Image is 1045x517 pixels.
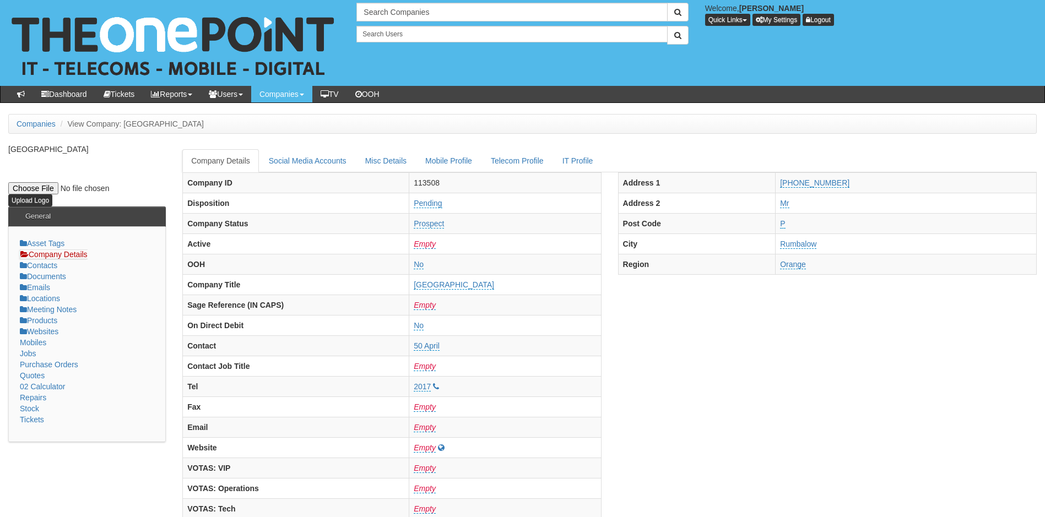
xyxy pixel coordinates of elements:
th: Contact Job Title [183,356,409,376]
th: Company Title [183,274,409,295]
a: Empty [414,362,436,371]
a: Logout [803,14,834,26]
a: Tickets [95,86,143,102]
a: Mr [780,199,789,208]
a: Asset Tags [20,239,64,248]
th: OOH [183,254,409,274]
a: Rumbalow [780,240,816,249]
a: Pending [414,199,442,208]
a: My Settings [752,14,801,26]
th: Company Status [183,213,409,233]
a: Empty [414,443,436,453]
a: Empty [414,301,436,310]
a: Dashboard [33,86,95,102]
a: Empty [414,240,436,249]
a: Mobiles [20,338,46,347]
th: VOTAS: Operations [183,478,409,498]
p: [GEOGRAPHIC_DATA] [8,144,166,155]
a: Documents [20,272,66,281]
a: Orange [780,260,806,269]
a: Reports [143,86,201,102]
a: Locations [20,294,60,303]
li: View Company: [GEOGRAPHIC_DATA] [58,118,204,129]
a: Social Media Accounts [260,149,355,172]
button: Quick Links [705,14,750,26]
a: Empty [414,423,436,432]
a: Quotes [20,371,45,380]
a: Purchase Orders [20,360,78,369]
th: Post Code [618,213,776,233]
a: Empty [414,504,436,514]
th: Active [183,233,409,254]
a: Prospect [414,219,444,228]
a: Products [20,316,57,325]
td: 113508 [409,172,601,193]
a: P [780,219,785,228]
input: Search Users [356,26,667,42]
a: Users [201,86,251,102]
th: Address 1 [618,172,776,193]
a: No [414,321,424,330]
th: VOTAS: VIP [183,458,409,478]
a: No [414,260,424,269]
th: City [618,233,776,254]
th: Disposition [183,193,409,213]
th: Tel [183,376,409,396]
input: Upload Logo [8,194,52,206]
b: [PERSON_NAME] [739,4,804,13]
a: Meeting Notes [20,305,77,314]
a: Tickets [20,415,44,424]
a: Telecom Profile [482,149,553,172]
th: On Direct Debit [183,315,409,335]
a: Repairs [20,393,46,402]
a: 2017 [414,382,431,391]
input: Search Companies [356,3,667,21]
a: Empty [414,402,436,412]
th: Website [183,437,409,458]
a: OOH [347,86,388,102]
a: Company Details [20,249,88,259]
th: Contact [183,335,409,356]
a: Websites [20,327,58,336]
th: Address 2 [618,193,776,213]
a: [PHONE_NUMBER] [780,178,849,188]
a: Stock [20,404,39,413]
th: Sage Reference (IN CAPS) [183,295,409,315]
a: Jobs [20,349,36,358]
a: Emails [20,283,50,292]
th: Email [183,417,409,437]
a: 02 Calculator [20,382,66,391]
a: Contacts [20,261,57,270]
a: Companies [17,119,56,128]
a: Company Details [182,149,259,172]
th: Company ID [183,172,409,193]
a: Companies [251,86,312,102]
a: IT Profile [554,149,602,172]
a: [GEOGRAPHIC_DATA] [414,280,494,290]
h3: General [20,207,56,226]
a: TV [312,86,347,102]
th: Fax [183,396,409,417]
a: Mobile Profile [416,149,481,172]
a: 50 April [414,341,440,351]
a: Misc Details [356,149,415,172]
a: Empty [414,464,436,473]
th: Region [618,254,776,274]
div: Welcome, [697,3,1045,26]
a: Empty [414,484,436,493]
